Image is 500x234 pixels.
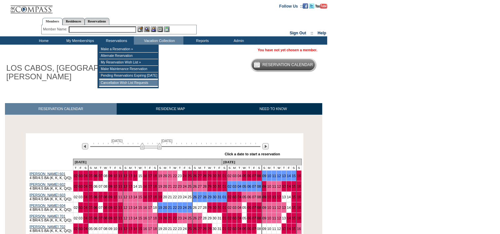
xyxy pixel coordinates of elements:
a: 09 [262,174,266,178]
td: Admin [220,36,256,45]
a: 03 [79,216,83,220]
a: 15 [138,174,142,178]
a: 03 [79,206,83,210]
img: Follow us on Twitter [309,3,314,9]
a: 16 [143,216,147,220]
a: 14 [133,174,137,178]
a: 23 [178,216,182,220]
a: 26 [193,174,197,178]
a: 15 [292,195,296,199]
a: 15 [138,184,142,188]
a: 09 [108,206,112,210]
a: 18 [153,216,157,220]
a: 04 [237,195,241,199]
a: 10 [267,174,271,178]
a: 30 [212,184,216,188]
a: 15 [138,216,142,220]
a: 01 [222,216,226,220]
img: Impersonate [151,26,156,32]
a: [PERSON_NAME] 601 [30,172,65,176]
a: RESIDENCE MAP [117,103,224,115]
a: 21 [168,227,172,231]
a: 29 [208,216,212,220]
a: 07 [252,216,256,220]
a: 19 [158,216,162,220]
a: 05 [242,184,246,188]
a: 03 [232,206,236,210]
td: Home [25,36,61,45]
a: 04 [84,216,88,220]
a: 07 [98,216,102,220]
a: 08 [257,184,261,188]
a: 20 [163,195,167,199]
a: 09 [108,174,112,178]
a: 06 [247,174,251,178]
a: 16 [297,216,301,220]
a: 07 [98,206,102,210]
a: 02 [74,206,78,210]
img: View [144,26,150,32]
a: 06 [247,184,251,188]
a: 14 [133,206,137,210]
a: 29 [208,206,212,210]
a: 01 [222,227,226,231]
a: 07 [252,227,256,231]
a: 21 [168,206,172,210]
img: b_calculator.gif [164,26,170,32]
a: 23 [178,174,182,178]
a: 18 [153,195,157,199]
a: Sign Out [289,31,306,35]
a: 11 [272,195,276,199]
a: 19 [158,174,162,178]
a: 28 [203,195,207,199]
a: 17 [148,227,152,231]
img: Reservations [157,26,163,32]
a: 03 [232,227,236,231]
td: Reports [183,36,220,45]
a: 05 [242,216,246,220]
a: 12 [277,184,281,188]
a: 02 [228,227,232,231]
a: 07 [98,195,102,199]
a: 05 [242,174,246,178]
a: 31 [217,184,221,188]
a: [PERSON_NAME] 701 [30,214,65,218]
a: 04 [237,227,241,231]
a: 30 [212,174,216,178]
a: 13 [128,184,132,188]
a: 12 [277,216,281,220]
a: 14 [133,184,137,188]
a: 03 [79,195,83,199]
a: 03 [79,184,83,188]
a: 02 [74,195,78,199]
a: 13 [128,216,132,220]
a: 22 [173,195,177,199]
a: 24 [183,184,187,188]
a: 07 [98,227,102,231]
a: 13 [282,216,286,220]
a: 03 [79,227,83,231]
a: 06 [94,227,97,231]
a: 30 [212,227,216,231]
a: 11 [118,216,122,220]
a: 08 [103,184,107,188]
a: 14 [133,195,137,199]
img: Previous [82,143,88,149]
a: 18 [153,206,157,210]
a: 17 [148,206,152,210]
a: 28 [203,174,207,178]
a: 16 [143,227,147,231]
a: 30 [212,206,216,210]
a: 05 [89,216,93,220]
a: 15 [292,184,296,188]
a: [PERSON_NAME] 602 [30,182,65,186]
a: 07 [98,184,102,188]
td: My Memberships [61,36,97,45]
a: 31 [217,227,221,231]
a: 04 [84,184,88,188]
a: 02 [74,184,78,188]
a: 09 [108,216,112,220]
a: 05 [89,174,93,178]
a: 26 [193,216,197,220]
a: 28 [203,227,207,231]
